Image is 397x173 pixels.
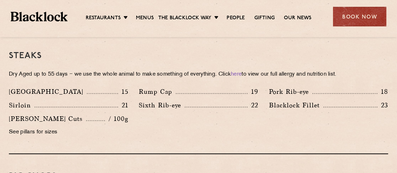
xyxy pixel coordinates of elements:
a: here [231,72,242,77]
p: Dry Aged up to 55 days − we use the whole animal to make something of everything. Click to view o... [9,70,388,80]
p: [PERSON_NAME] Cuts [9,114,86,124]
p: 19 [248,87,258,96]
p: 18 [377,87,388,96]
p: See pillars for sizes [9,127,128,137]
p: Pork Rib-eye [269,87,312,97]
a: The Blacklock Way [158,15,211,22]
h3: Steaks [9,51,388,61]
a: Restaurants [86,15,121,22]
a: Gifting [254,15,275,22]
div: Book Now [333,7,386,26]
p: Rump Cap [139,87,176,97]
a: Menus [136,15,154,22]
p: Sixth Rib-eye [139,100,185,110]
p: 21 [118,101,128,110]
a: Our News [284,15,312,22]
p: / 100g [105,114,128,123]
p: [GEOGRAPHIC_DATA] [9,87,87,97]
p: 23 [377,101,388,110]
img: BL_Textured_Logo-footer-cropped.svg [11,12,68,21]
a: People [227,15,245,22]
p: 15 [118,87,128,96]
p: 22 [248,101,258,110]
p: Sirloin [9,100,35,110]
p: Blacklock Fillet [269,100,323,110]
